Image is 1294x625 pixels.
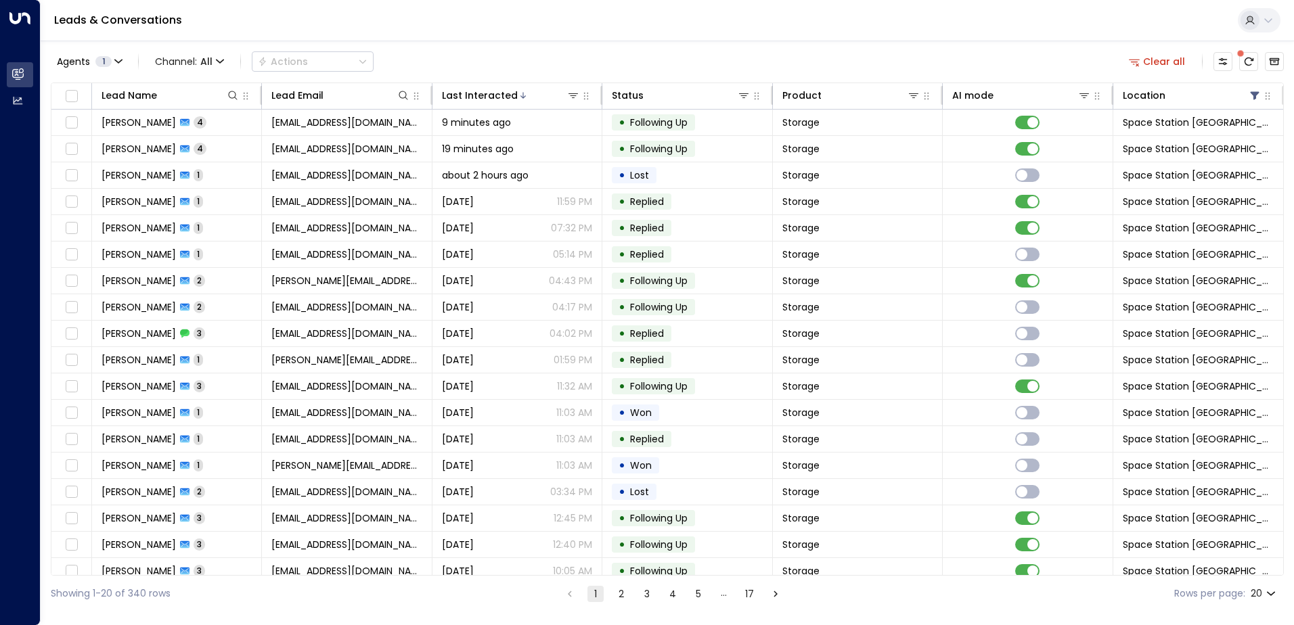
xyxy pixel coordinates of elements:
[102,511,176,525] span: Emma Pearson
[194,248,203,260] span: 1
[252,51,374,72] button: Actions
[782,511,820,525] span: Storage
[271,87,409,103] div: Lead Email
[194,116,206,128] span: 4
[561,585,784,602] nav: pagination navigation
[630,459,652,472] span: Won
[554,511,592,525] p: 12:45 PM
[619,296,625,319] div: •
[102,485,176,499] span: Kevin Bacon
[630,221,664,235] span: Replied
[442,248,474,261] span: Yesterday
[630,564,688,578] span: Following Up
[63,563,80,580] span: Toggle select row
[194,143,206,154] span: 4
[150,52,229,71] span: Channel:
[271,485,422,499] span: sixdegrees.seperate@spacestation.co.uk
[630,274,688,287] span: Following Up
[1123,87,1262,103] div: Location
[1251,584,1278,603] div: 20
[271,459,422,472] span: ross_gellatly@hotmail.com
[57,57,90,66] span: Agents
[194,433,203,444] span: 1
[63,220,80,237] span: Toggle select row
[194,169,203,181] span: 1
[630,195,664,208] span: Replied
[194,407,203,418] span: 1
[102,87,240,103] div: Lead Name
[630,379,688,393] span: Following Up
[102,564,176,578] span: Aftab Malik
[782,327,820,340] span: Storage
[63,510,80,527] span: Toggle select row
[63,193,80,210] span: Toggle select row
[442,511,474,525] span: Sep 07, 2025
[1123,274,1274,287] span: Space Station Doncaster
[442,538,474,551] span: Sep 07, 2025
[782,459,820,472] span: Storage
[194,222,203,233] span: 1
[1123,379,1274,393] span: Space Station Doncaster
[630,353,664,367] span: Replied
[1123,221,1274,235] span: Space Station Doncaster
[63,536,80,553] span: Toggle select row
[271,379,422,393] span: akasha1808@hotmail.co.uk
[194,565,205,576] span: 3
[442,459,474,472] span: Yesterday
[63,299,80,316] span: Toggle select row
[271,274,422,287] span: nadine.marie@hotmail.co.uk
[442,300,474,314] span: Yesterday
[619,480,625,503] div: •
[550,485,592,499] p: 03:34 PM
[552,300,592,314] p: 04:17 PM
[665,586,681,602] button: Go to page 4
[102,87,157,103] div: Lead Name
[63,325,80,342] span: Toggle select row
[442,564,474,578] span: Sep 07, 2025
[553,538,592,551] p: 12:40 PM
[1123,116,1274,129] span: Space Station Doncaster
[619,348,625,371] div: •
[271,195,422,208] span: gra171156@gmail.com
[102,327,176,340] span: Peter Corbett
[194,275,205,286] span: 2
[690,586,707,602] button: Go to page 5
[619,427,625,450] div: •
[619,269,625,292] div: •
[782,379,820,393] span: Storage
[271,406,422,419] span: wendyhorner63@gmail.com
[782,116,820,129] span: Storage
[271,221,422,235] span: derekirene@aol.com
[102,221,176,235] span: Derek Foulds
[194,301,205,312] span: 2
[194,486,205,497] span: 2
[556,432,592,446] p: 11:03 AM
[557,195,592,208] p: 11:59 PM
[194,459,203,471] span: 1
[952,87,994,103] div: AI mode
[102,248,176,261] span: Michele Stilborn
[1123,52,1191,71] button: Clear all
[442,195,474,208] span: Yesterday
[619,137,625,160] div: •
[782,195,820,208] span: Storage
[619,164,625,187] div: •
[150,52,229,71] button: Channel:All
[612,87,750,103] div: Status
[630,538,688,551] span: Following Up
[102,300,176,314] span: Peter Corbett
[442,327,474,340] span: Yesterday
[442,87,518,103] div: Last Interacted
[442,274,474,287] span: Yesterday
[442,116,511,129] span: 9 minutes ago
[716,586,732,602] div: …
[1123,432,1274,446] span: Space Station Doncaster
[630,142,688,156] span: Following Up
[782,564,820,578] span: Storage
[782,274,820,287] span: Storage
[102,538,176,551] span: Phil Clegg
[782,538,820,551] span: Storage
[442,168,529,182] span: about 2 hours ago
[1213,52,1232,71] button: Customize
[619,216,625,239] div: •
